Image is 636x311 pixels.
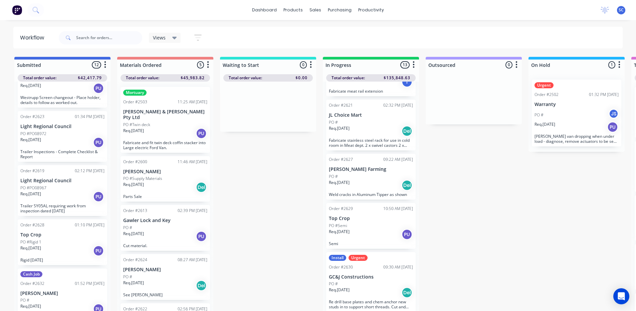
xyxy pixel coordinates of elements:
p: JL Choice Mart [329,112,413,118]
p: Light Regional Council [20,178,104,184]
div: sales [306,5,325,15]
div: PU [196,231,207,242]
div: Del [402,126,412,136]
p: Top Crop [20,232,104,238]
p: Req. [DATE] [123,128,144,134]
span: $45,983.82 [181,75,205,81]
span: Views [153,34,166,41]
div: Order #2627 [329,157,353,163]
p: Warranty [535,102,619,107]
div: Order #2503 [123,99,147,105]
div: Del [196,280,207,291]
div: Del [402,180,412,191]
a: dashboard [249,5,280,15]
p: PO # [535,112,544,118]
div: PU [93,245,104,256]
div: Order #262301:34 PM [DATE]Light Regional CouncilPO #PO08972Req.[DATE]PUTrailer Inspections - Comp... [18,111,107,162]
p: Fabricate and fit twin deck coffin stacker into Large electric Ford Van. [123,140,207,150]
div: 01:10 PM [DATE] [75,222,104,228]
span: Total order value: [332,75,365,81]
p: PO #PO08967 [20,185,46,191]
div: Order #260011:46 AM [DATE][PERSON_NAME]PO #Supply MaterialsReq.[DATE]DelParts Sale [121,156,210,202]
p: PO # [123,274,132,280]
span: $42,417.79 [78,75,102,81]
div: productivity [355,5,387,15]
div: 01:34 PM [DATE] [75,114,104,120]
p: Re drill base plates and chem anchor new studs in to support short threads. Cut and Modify post o... [329,299,413,309]
p: Req. [DATE] [329,287,350,293]
div: Cash Job [20,271,42,277]
div: 09:30 AM [DATE] [383,264,413,270]
p: PO #Twin deck [123,122,150,128]
div: 11:46 AM [DATE] [178,159,207,165]
div: Order #2629 [329,206,353,212]
div: Order #262910:50 AM [DATE]Top CropPO #SemiReq.[DATE]PUSemi [326,203,416,249]
div: products [280,5,306,15]
p: Req. [DATE] [123,182,144,188]
p: Trailer Inspections - Complete Checklist & Report [20,149,104,159]
p: [PERSON_NAME] & [PERSON_NAME] Pty Ltd [123,109,207,120]
p: Req. [DATE] [20,83,41,89]
p: Gawler Lock and Key [123,218,207,223]
p: Req. [DATE] [123,280,144,286]
p: Fabricate meat rail extension [329,89,413,94]
div: PU [93,83,104,94]
div: Del [402,287,412,298]
div: Mortuary [123,90,147,96]
p: PO #Supply Materials [123,176,162,182]
span: SC [619,7,624,13]
div: PU [93,137,104,148]
div: 02:39 PM [DATE] [178,208,207,214]
div: Order #262102:32 PM [DATE]JL Choice MartPO #Req.[DATE]DelFabricate stainless steel rack for use i... [326,100,416,150]
div: 02:32 PM [DATE] [383,102,413,108]
div: Workflow [20,34,47,42]
div: I [402,77,412,87]
span: Total order value: [229,75,262,81]
div: Order #262408:27 AM [DATE][PERSON_NAME]PO #Req.[DATE]DelSee [PERSON_NAME] [121,254,210,300]
div: JS [609,109,619,119]
p: Light Regional Council [20,124,104,129]
div: PU [196,128,207,139]
div: Order #261902:12 PM [DATE]Light Regional CouncilPO #PO08967Req.[DATE]PUTrailer SY05AL requiring w... [18,165,107,216]
div: Urgent [349,255,368,261]
div: MortuaryOrder #250311:25 AM [DATE][PERSON_NAME] & [PERSON_NAME] Pty LtdPO #Twin deckReq.[DATE]PUF... [121,87,210,153]
p: Req. [DATE] [20,137,41,143]
div: Install [329,255,346,261]
p: Req. [DATE] [329,180,350,186]
div: 01:32 PM [DATE] [589,92,619,98]
div: 08:27 AM [DATE] [178,257,207,263]
span: $135,848.63 [384,75,410,81]
p: PO # [329,119,338,125]
div: 10:50 AM [DATE] [383,206,413,212]
div: Urgent [535,82,554,88]
p: Req. [DATE] [329,229,350,235]
p: Westrupp Screen changeout - Place holder, details to follow as worked out. [20,95,104,105]
div: Order #2623 [20,114,44,120]
p: Req. [DATE] [20,191,41,197]
p: Rigid [DATE] [20,257,104,263]
p: PO #PO08972 [20,131,46,137]
div: Order #2600 [123,159,147,165]
div: 02:12 PM [DATE] [75,168,104,174]
div: PU [607,122,618,132]
p: See [PERSON_NAME] [123,292,207,297]
div: Order #2613 [123,208,147,214]
div: Del [196,182,207,193]
div: purchasing [325,5,355,15]
p: GC&J Constructions [329,274,413,280]
div: Order #2502 [535,92,559,98]
input: Search for orders... [76,31,142,44]
div: Order #2624 [123,257,147,263]
div: Order #262801:10 PM [DATE]Top CropPO #Rigid 1Req.[DATE]PURigid [DATE] [18,219,107,265]
div: PU [93,191,104,202]
div: UrgentOrder #250201:32 PM [DATE]WarrantyPO #JSReq.[DATE]PU[PERSON_NAME] van dropping when under l... [532,80,621,146]
p: Trailer SY05AL requiring work from inspection dated [DATE] [20,203,104,213]
div: Order #2621 [329,102,353,108]
p: Req. [DATE] [123,231,144,237]
p: [PERSON_NAME] [123,169,207,175]
div: Order #261302:39 PM [DATE]Gawler Lock and KeyPO #Req.[DATE]PUCut material. [121,205,210,251]
p: [PERSON_NAME] [123,267,207,273]
p: Top Crop [329,216,413,221]
p: PO # [20,297,29,303]
span: Total order value: [126,75,159,81]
